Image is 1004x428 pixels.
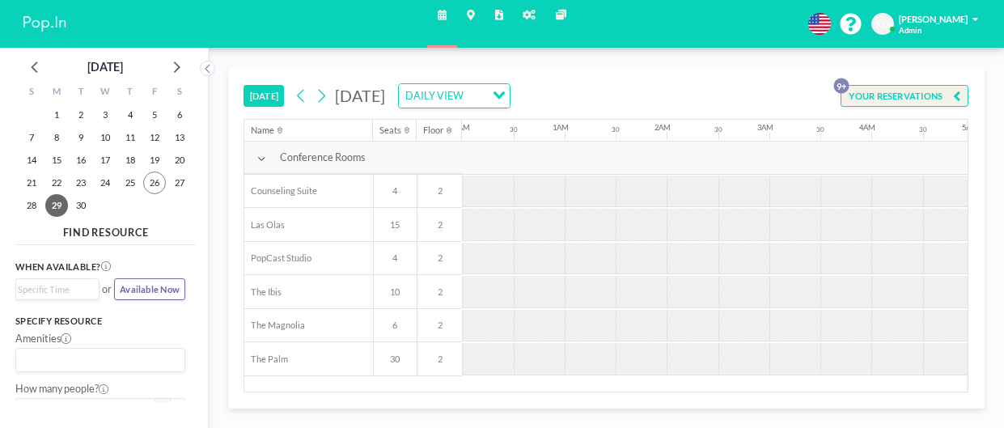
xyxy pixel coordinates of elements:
[374,320,417,331] span: 6
[45,126,68,149] span: Monday, September 8, 2025
[94,104,116,126] span: Wednesday, September 3, 2025
[417,219,462,231] span: 2
[93,83,117,104] div: W
[962,123,978,133] div: 5AM
[45,104,68,126] span: Monday, September 1, 2025
[19,83,44,104] div: S
[18,282,90,296] input: Search for option
[919,126,927,134] div: 30
[15,383,109,396] label: How many people?
[44,83,68,104] div: M
[142,83,167,104] div: F
[143,104,166,126] span: Friday, September 5, 2025
[244,320,305,331] span: The Magnolia
[468,87,483,104] input: Search for option
[816,126,824,134] div: 30
[120,284,180,295] span: Available Now
[423,125,443,136] div: Floor
[94,126,116,149] span: Wednesday, September 10, 2025
[834,78,849,93] p: 9+
[655,123,671,133] div: 2AM
[143,126,166,149] span: Friday, September 12, 2025
[167,83,192,104] div: S
[417,354,462,365] span: 2
[374,252,417,264] span: 4
[335,86,385,105] span: [DATE]
[244,286,282,298] span: The Ibis
[20,172,43,194] span: Sunday, September 21, 2025
[244,252,311,264] span: PopCast Studio
[70,149,92,172] span: Tuesday, September 16, 2025
[417,286,462,298] span: 2
[15,221,196,239] h4: FIND RESOURCE
[119,149,142,172] span: Thursday, September 18, 2025
[20,149,43,172] span: Sunday, September 14, 2025
[280,151,365,164] span: Conference Rooms
[70,194,92,217] span: Tuesday, September 30, 2025
[417,320,462,331] span: 2
[374,286,417,298] span: 10
[170,398,185,420] button: +
[143,149,166,172] span: Friday, September 19, 2025
[379,125,401,136] div: Seats
[714,126,722,134] div: 30
[102,283,112,296] span: or
[244,85,284,108] button: [DATE]
[553,123,569,133] div: 1AM
[16,279,99,299] div: Search for option
[402,87,465,104] span: DAILY VIEW
[94,149,116,172] span: Wednesday, September 17, 2025
[244,219,285,231] span: Las Olas
[70,172,92,194] span: Tuesday, September 23, 2025
[374,185,417,197] span: 4
[899,14,968,24] span: [PERSON_NAME]
[251,125,274,136] div: Name
[87,56,123,78] div: [DATE]
[119,172,142,194] span: Thursday, September 25, 2025
[20,194,43,217] span: Sunday, September 28, 2025
[45,194,68,217] span: Monday, September 29, 2025
[168,104,191,126] span: Saturday, September 6, 2025
[118,83,142,104] div: T
[143,172,166,194] span: Friday, September 26, 2025
[859,123,875,133] div: 4AM
[18,352,176,369] input: Search for option
[70,126,92,149] span: Tuesday, September 9, 2025
[114,278,186,301] button: Available Now
[417,185,462,197] span: 2
[20,11,69,37] img: organization-logo
[374,354,417,365] span: 30
[757,123,773,133] div: 3AM
[45,149,68,172] span: Monday, September 15, 2025
[875,19,889,30] span: KO
[15,316,185,327] h3: Specify resource
[244,185,317,197] span: Counseling Suite
[45,172,68,194] span: Monday, September 22, 2025
[70,104,92,126] span: Tuesday, September 2, 2025
[20,126,43,149] span: Sunday, September 7, 2025
[119,126,142,149] span: Thursday, September 11, 2025
[612,126,620,134] div: 30
[899,26,921,36] span: Admin
[841,85,968,108] button: YOUR RESERVATIONS9+
[168,149,191,172] span: Saturday, September 20, 2025
[94,172,116,194] span: Wednesday, September 24, 2025
[374,219,417,231] span: 15
[399,84,509,108] div: Search for option
[168,172,191,194] span: Saturday, September 27, 2025
[119,104,142,126] span: Thursday, September 4, 2025
[510,126,518,134] div: 30
[69,83,93,104] div: T
[16,349,184,372] div: Search for option
[155,398,170,420] button: -
[168,126,191,149] span: Saturday, September 13, 2025
[15,333,71,345] label: Amenities
[244,354,288,365] span: The Palm
[417,252,462,264] span: 2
